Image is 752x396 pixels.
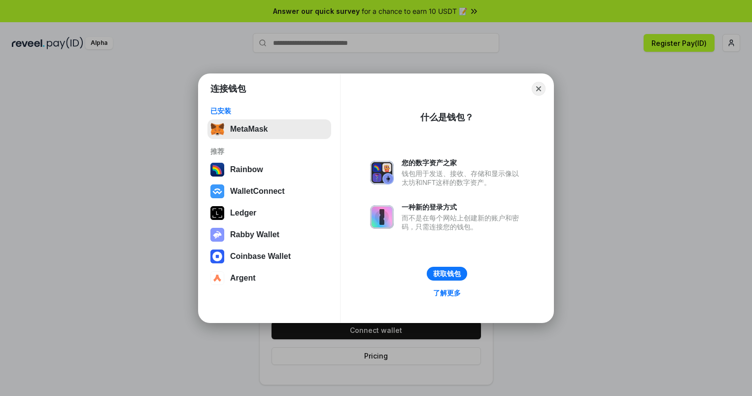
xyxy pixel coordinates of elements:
img: svg+xml,%3Csvg%20width%3D%2228%22%20height%3D%2228%22%20viewBox%3D%220%200%2028%2028%22%20fill%3D... [210,271,224,285]
img: svg+xml,%3Csvg%20xmlns%3D%22http%3A%2F%2Fwww.w3.org%2F2000%2Fsvg%22%20fill%3D%22none%22%20viewBox... [210,228,224,242]
div: Coinbase Wallet [230,252,291,261]
button: Close [532,82,546,96]
div: 一种新的登录方式 [402,203,524,212]
a: 了解更多 [427,287,467,299]
div: 已安装 [210,107,328,115]
img: svg+xml,%3Csvg%20width%3D%2228%22%20height%3D%2228%22%20viewBox%3D%220%200%2028%2028%22%20fill%3D... [210,250,224,263]
button: Coinbase Wallet [207,247,331,266]
button: Argent [207,268,331,288]
div: 钱包用于发送、接收、存储和显示像以太坊和NFT这样的数字资产。 [402,169,524,187]
div: 了解更多 [433,288,461,297]
img: svg+xml,%3Csvg%20xmlns%3D%22http%3A%2F%2Fwww.w3.org%2F2000%2Fsvg%22%20width%3D%2228%22%20height%3... [210,206,224,220]
img: svg+xml,%3Csvg%20xmlns%3D%22http%3A%2F%2Fwww.w3.org%2F2000%2Fsvg%22%20fill%3D%22none%22%20viewBox... [370,205,394,229]
div: 您的数字资产之家 [402,158,524,167]
h1: 连接钱包 [210,83,246,95]
div: Rabby Wallet [230,230,279,239]
div: 获取钱包 [433,269,461,278]
div: 而不是在每个网站上创建新的账户和密码，只需连接您的钱包。 [402,214,524,231]
img: svg+xml,%3Csvg%20width%3D%2228%22%20height%3D%2228%22%20viewBox%3D%220%200%2028%2028%22%20fill%3D... [210,184,224,198]
button: Rabby Wallet [207,225,331,245]
div: MetaMask [230,125,268,134]
div: Argent [230,274,256,283]
div: 什么是钱包？ [420,111,474,123]
img: svg+xml,%3Csvg%20width%3D%22120%22%20height%3D%22120%22%20viewBox%3D%220%200%20120%20120%22%20fil... [210,163,224,177]
button: MetaMask [207,119,331,139]
div: Rainbow [230,165,263,174]
img: svg+xml,%3Csvg%20xmlns%3D%22http%3A%2F%2Fwww.w3.org%2F2000%2Fsvg%22%20fill%3D%22none%22%20viewBox... [370,161,394,184]
button: 获取钱包 [427,267,467,281]
div: 推荐 [210,147,328,156]
button: Rainbow [207,160,331,180]
div: WalletConnect [230,187,285,196]
button: WalletConnect [207,181,331,201]
button: Ledger [207,203,331,223]
div: Ledger [230,209,256,217]
img: svg+xml,%3Csvg%20fill%3D%22none%22%20height%3D%2233%22%20viewBox%3D%220%200%2035%2033%22%20width%... [210,122,224,136]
